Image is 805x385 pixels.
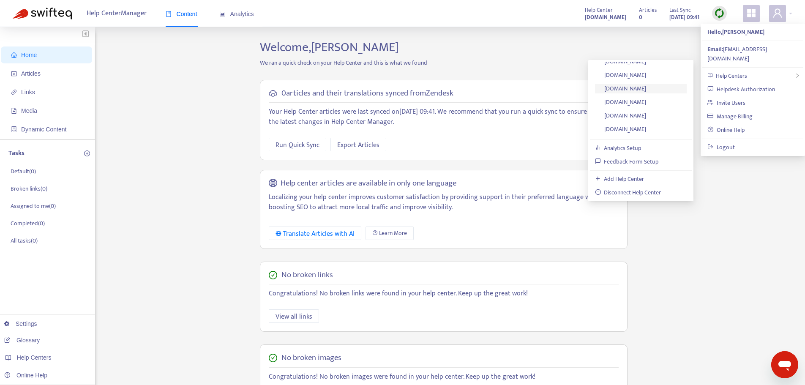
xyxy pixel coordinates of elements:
span: container [11,126,17,132]
span: Run Quick Sync [276,140,319,150]
strong: Email: [707,44,723,54]
strong: [DATE] 09:41 [669,13,699,22]
span: area-chart [219,11,225,17]
p: Completed ( 0 ) [11,219,45,228]
p: Congratulations! No broken images were found in your help center. Keep up the great work! [269,372,619,382]
span: Help Center [585,5,613,15]
span: Last Sync [669,5,691,15]
p: Tasks [8,148,25,158]
span: Media [21,107,37,114]
p: Broken links ( 0 ) [11,184,47,193]
span: check-circle [269,354,277,362]
span: Content [166,11,197,17]
img: sync.dc5367851b00ba804db3.png [714,8,725,19]
span: appstore [746,8,756,18]
a: Online Help [707,125,745,135]
span: Learn More [379,229,407,238]
span: global [269,179,277,188]
span: Export Articles [337,140,379,150]
a: Analytics Setup [595,143,641,153]
span: file-image [11,108,17,114]
span: Help Centers [17,354,52,361]
span: Help Center Manager [87,5,147,22]
span: home [11,52,17,58]
span: check-circle [269,271,277,279]
p: Congratulations! No broken links were found in your help center. Keep up the great work! [269,289,619,299]
span: Home [21,52,37,58]
span: cloud-sync [269,89,277,98]
a: Manage Billing [707,112,753,121]
h5: 0 articles and their translations synced from Zendesk [281,89,453,98]
button: Run Quick Sync [269,138,326,151]
button: Translate Articles with AI [269,227,361,240]
span: Links [21,89,35,96]
a: [DOMAIN_NAME] [595,124,647,134]
span: Analytics [219,11,254,17]
a: [DOMAIN_NAME] [595,84,647,93]
h5: No broken links [281,270,333,280]
span: account-book [11,71,17,76]
a: Disconnect Help Center [595,188,661,197]
a: [DOMAIN_NAME] [595,57,647,66]
span: Articles [21,70,41,77]
a: [DOMAIN_NAME] [595,70,647,80]
strong: [DOMAIN_NAME] [585,13,626,22]
a: [DOMAIN_NAME] [585,12,626,22]
p: All tasks ( 0 ) [11,236,38,245]
a: Online Help [4,372,47,379]
a: Glossary [4,337,40,344]
span: Dynamic Content [21,126,66,133]
a: Feedback Form Setup [595,157,659,167]
strong: Hello, [PERSON_NAME] [707,27,764,37]
a: Learn More [366,227,414,240]
a: Add Help Center [595,174,644,184]
a: Helpdesk Authorization [707,85,775,94]
p: Assigned to me ( 0 ) [11,202,56,210]
p: Default ( 0 ) [11,167,36,176]
a: [DOMAIN_NAME] [595,97,647,107]
p: Localizing your help center improves customer satisfaction by providing support in their preferre... [269,192,619,213]
span: Help Centers [716,71,747,81]
span: Welcome, [PERSON_NAME] [260,37,399,58]
iframe: Button to launch messaging window [771,351,798,378]
span: link [11,89,17,95]
h5: No broken images [281,353,341,363]
span: View all links [276,311,312,322]
p: We ran a quick check on your Help Center and this is what we found [254,58,634,67]
span: book [166,11,172,17]
a: Logout [707,142,735,152]
a: [DOMAIN_NAME] [595,111,647,120]
span: user [772,8,783,18]
a: Settings [4,320,37,327]
strong: 0 [639,13,642,22]
span: Articles [639,5,657,15]
div: [EMAIL_ADDRESS][DOMAIN_NAME] [707,45,798,63]
button: View all links [269,309,319,323]
p: Your Help Center articles were last synced on [DATE] 09:41 . We recommend that you run a quick sy... [269,107,619,127]
a: Invite Users [707,98,745,108]
button: Export Articles [330,138,386,151]
span: right [795,73,800,78]
span: plus-circle [84,150,90,156]
div: Translate Articles with AI [276,229,355,239]
h5: Help center articles are available in only one language [281,179,456,188]
img: Swifteq [13,8,72,19]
